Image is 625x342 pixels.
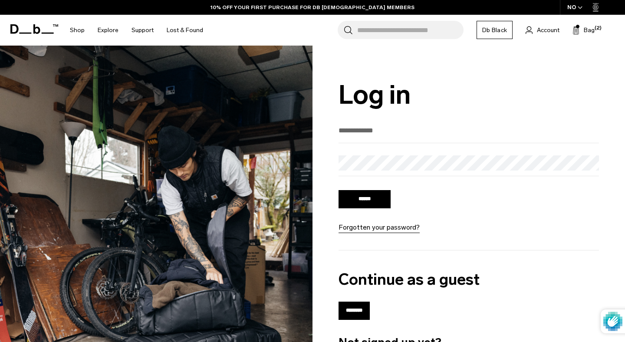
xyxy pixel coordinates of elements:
[603,309,622,333] img: Protected by hCaptcha
[211,3,414,11] a: 10% OFF YOUR FIRST PURCHASE FOR DB [DEMOGRAPHIC_DATA] MEMBERS
[584,26,595,35] span: Bag
[477,21,513,39] a: Db Black
[132,15,154,46] a: Support
[63,15,210,46] nav: Main Navigation
[339,80,599,109] h1: Log in
[167,15,203,46] a: Lost & Found
[526,25,559,35] a: Account
[339,222,420,233] a: Forgotten your password?
[339,268,599,291] h2: Continue as a guest
[70,15,85,46] a: Shop
[572,25,595,35] button: Bag (2)
[595,25,602,32] span: (2)
[537,26,559,35] span: Account
[98,15,118,46] a: Explore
